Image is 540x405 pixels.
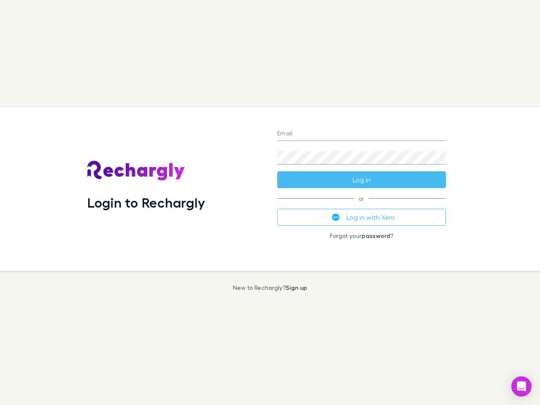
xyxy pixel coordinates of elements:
button: Log in [277,171,446,188]
img: Rechargly's Logo [87,161,185,181]
h1: Login to Rechargly [87,194,205,211]
div: Open Intercom Messenger [511,376,532,397]
a: password [362,232,390,239]
img: Xero's logo [332,213,340,221]
p: Forgot your ? [277,232,446,239]
button: Log in with Xero [277,209,446,226]
span: or [277,198,446,199]
a: Sign up [286,284,307,291]
p: New to Rechargly? [233,284,308,291]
